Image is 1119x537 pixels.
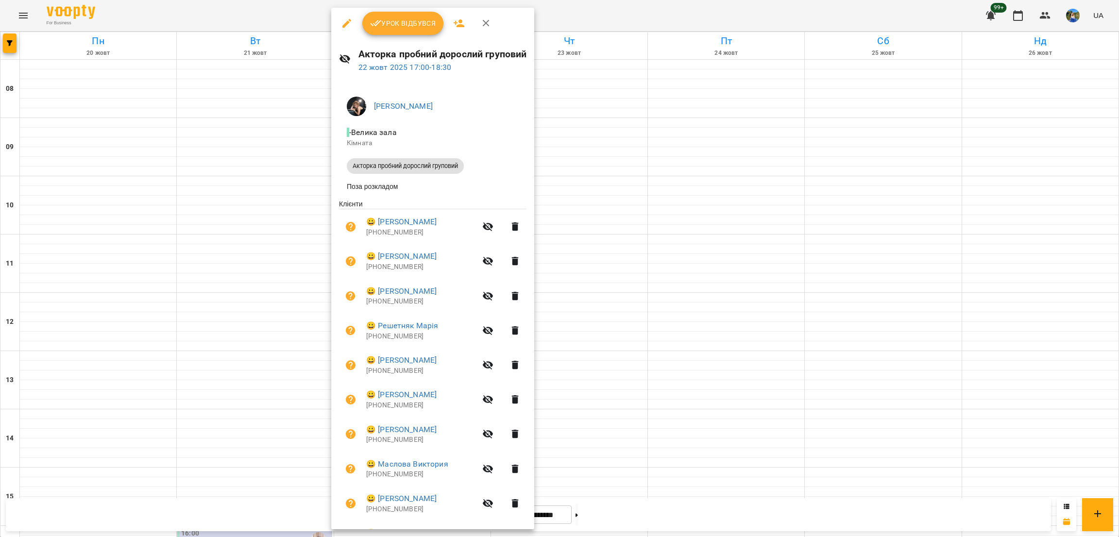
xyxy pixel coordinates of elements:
p: [PHONE_NUMBER] [366,470,476,479]
a: 😀 [PERSON_NAME] [366,354,437,366]
a: 22 жовт 2025 17:00-18:30 [358,63,452,72]
p: Кімната [347,138,519,148]
a: [PERSON_NAME] [374,101,433,111]
a: 😀 [PERSON_NAME] [366,493,437,504]
span: Урок відбувся [370,17,436,29]
p: [PHONE_NUMBER] [366,332,476,341]
button: Візит ще не сплачено. Додати оплату? [339,250,362,273]
button: Візит ще не сплачено. Додати оплату? [339,285,362,308]
a: 😀 [PERSON_NAME] [366,424,437,436]
p: [PHONE_NUMBER] [366,401,476,410]
a: 😀 [PERSON_NAME] [366,216,437,228]
button: Візит ще не сплачено. Додати оплату? [339,388,362,411]
p: [PHONE_NUMBER] [366,366,476,376]
a: 😀 [PERSON_NAME] [366,389,437,401]
img: 37f07a527a8e8b314f95a8bb8319707f.jpg [347,97,366,116]
a: 😀 [PERSON_NAME] [366,251,437,262]
p: [PHONE_NUMBER] [366,228,476,237]
button: Візит ще не сплачено. Додати оплату? [339,319,362,342]
p: [PHONE_NUMBER] [366,297,476,306]
button: Візит ще не сплачено. Додати оплату? [339,422,362,446]
p: [PHONE_NUMBER] [366,262,476,272]
a: 😀 Решетняк Марія [366,320,438,332]
p: [PHONE_NUMBER] [366,504,476,514]
button: Візит ще не сплачено. Додати оплату? [339,215,362,238]
h6: Акторка пробний дорослий груповий [358,47,527,62]
button: Візит ще не сплачено. Додати оплату? [339,492,362,515]
span: - Велика зала [347,128,399,137]
a: 😀 [PERSON_NAME] [366,285,437,297]
button: Візит ще не сплачено. Додати оплату? [339,457,362,481]
p: [PHONE_NUMBER] [366,435,476,445]
button: Візит ще не сплачено. Додати оплату? [339,353,362,377]
button: Урок відбувся [362,12,444,35]
li: Поза розкладом [339,178,526,195]
a: 😀 Маслова Виктория [366,458,448,470]
span: Акторка пробний дорослий груповий [347,162,464,170]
